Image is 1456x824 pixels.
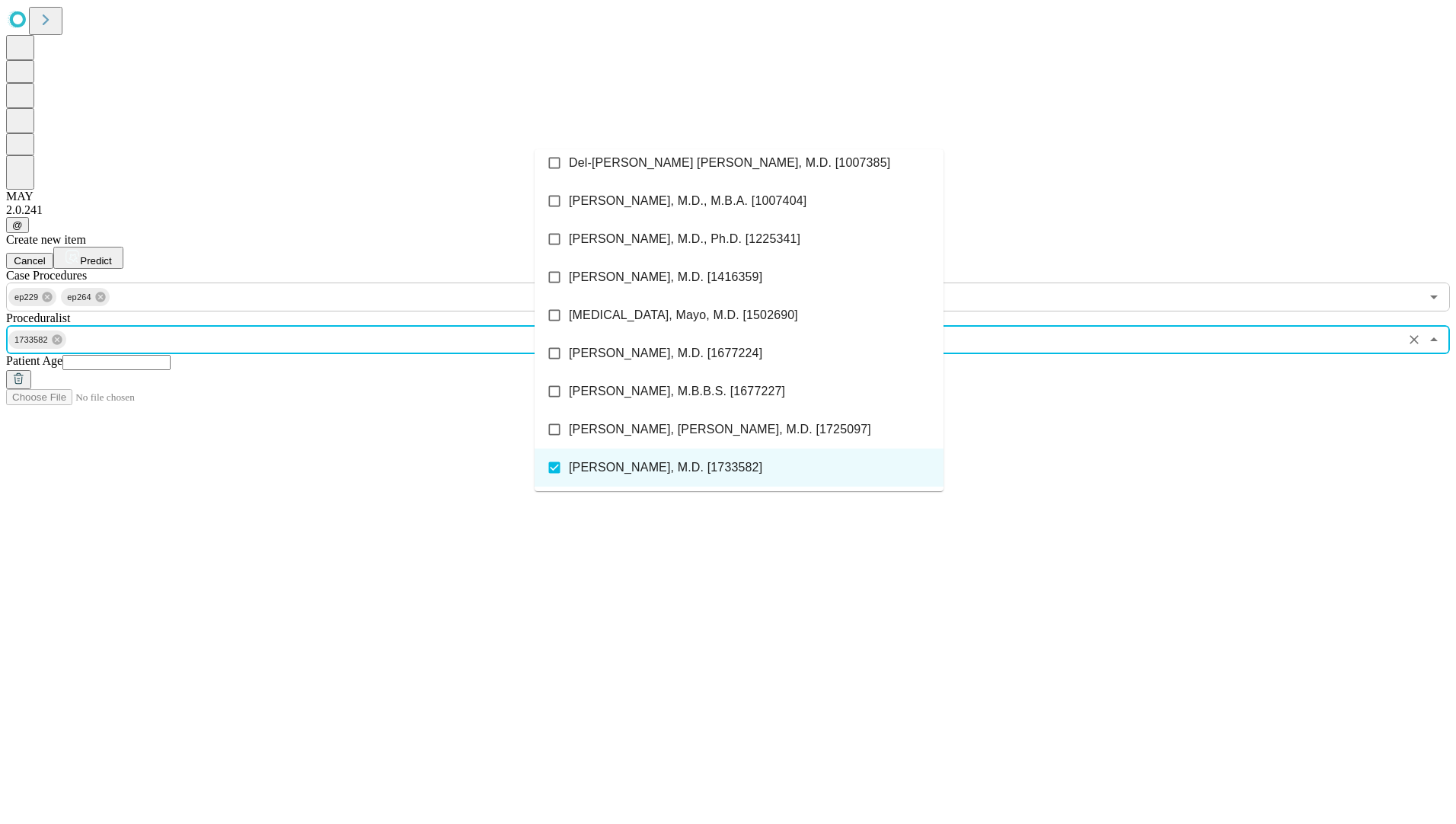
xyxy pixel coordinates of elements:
[6,233,86,246] span: Create new item
[80,255,111,267] span: Predict
[569,306,798,324] span: [MEDICAL_DATA], Mayo, M.D. [1502690]
[6,190,1450,203] div: MAY
[12,219,23,231] span: @
[569,192,806,210] span: [PERSON_NAME], M.D., M.B.A. [1007404]
[6,253,53,269] button: Cancel
[61,289,97,306] span: ep264
[6,311,70,324] span: Proceduralist
[8,331,66,349] div: 1733582
[1423,286,1445,308] button: Open
[61,288,109,306] div: ep264
[569,154,890,172] span: Del-[PERSON_NAME] [PERSON_NAME], M.D. [1007385]
[8,289,44,306] span: ep229
[569,344,762,362] span: [PERSON_NAME], M.D. [1677224]
[53,247,123,269] button: Predict
[569,458,762,477] span: [PERSON_NAME], M.D. [1733582]
[8,288,56,306] div: ep229
[6,203,1450,217] div: 2.0.241
[569,230,800,248] span: [PERSON_NAME], M.D., Ph.D. [1225341]
[1403,329,1425,350] button: Clear
[14,255,46,267] span: Cancel
[569,382,785,401] span: [PERSON_NAME], M.B.B.S. [1677227]
[6,354,62,367] span: Patient Age
[8,331,54,349] span: 1733582
[6,269,87,282] span: Scheduled Procedure
[1423,329,1445,350] button: Close
[6,217,29,233] button: @
[569,268,762,286] span: [PERSON_NAME], M.D. [1416359]
[569,420,871,439] span: [PERSON_NAME], [PERSON_NAME], M.D. [1725097]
